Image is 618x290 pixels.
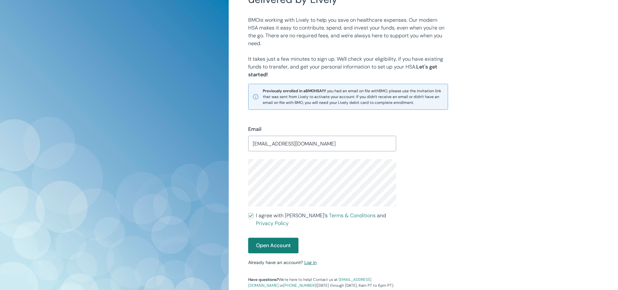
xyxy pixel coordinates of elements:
a: [PHONE_NUMBER] [283,283,316,288]
p: It takes just a few minutes to sign up. We'll check your eligibility, if you have existing funds ... [248,55,448,79]
span: I agree with [PERSON_NAME]’s and [256,212,396,227]
strong: Have questions? [248,277,279,282]
small: Already have an account? [248,259,317,265]
strong: Previously enrolled in a BMO HSA? [263,88,324,94]
label: Email [248,125,261,133]
a: Terms & Conditions [329,212,376,219]
a: Log in [304,259,317,265]
button: Open Account [248,238,298,253]
p: We're here to help! Contact us at or ([DATE] through [DATE], 6am PT to 6pm PT). [248,277,396,288]
span: If you had an email on file with BMO , please use the invitation link that was sent from Lively t... [263,88,444,106]
a: Privacy Policy [256,220,289,227]
p: BMO is working with Lively to help you save on healthcare expenses. Our modern HSA makes it easy ... [248,16,448,47]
